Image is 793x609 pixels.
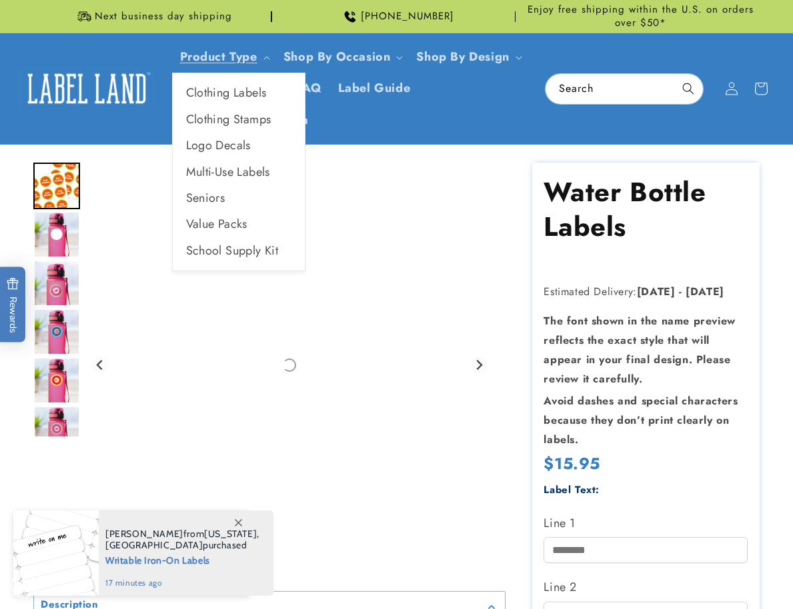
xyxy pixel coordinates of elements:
div: Go to slide 5 [33,357,80,404]
span: Rewards [7,278,19,333]
span: Join Affiliate Program [180,113,309,128]
img: White design medium round stick on name label applied to a reusable water bottle [33,211,80,258]
summary: Shop By Design [408,41,527,73]
a: Clothing Labels [173,80,305,106]
img: Label Land [20,68,153,109]
span: from , purchased [105,528,259,551]
strong: The font shown in the name preview reflects the exact style that will appear in your final design... [544,313,735,386]
a: Logo Decals [173,133,305,159]
span: Next business day shipping [95,10,232,23]
span: Shop By Occasion [283,49,391,65]
label: Label Text: [544,482,600,497]
span: [PHONE_NUMBER] [361,10,454,23]
summary: Product Type [172,41,275,73]
a: FAQ [288,73,330,104]
img: Basketball design medium round stick on name label applied to a reusable water bottle [33,308,80,355]
a: Clothing Stamps [173,107,305,133]
a: Shop By Design [416,48,509,65]
span: [GEOGRAPHIC_DATA] [105,539,203,551]
p: Estimated Delivery: [544,283,748,302]
h1: Water Bottle Labels [544,175,748,244]
a: School Supply Kit [173,238,305,264]
label: Line 1 [544,512,748,534]
a: Seniors [173,185,305,211]
iframe: Gorgias live chat messenger [660,552,780,596]
span: $15.95 [544,453,600,474]
img: Water Bottle Labels - Label Land [33,163,80,209]
strong: - [679,284,682,299]
span: [US_STATE] [204,528,257,540]
strong: [DATE] [637,284,676,299]
span: Enjoy free shipping within the U.S. on orders over $50* [521,3,760,29]
a: Label Guide [330,73,419,104]
a: Label Land [15,63,159,114]
strong: [DATE] [686,284,724,299]
button: Go to last slide [91,356,109,374]
div: Go to slide 4 [33,308,80,355]
a: Multi-Use Labels [173,159,305,185]
div: Go to slide 1 [33,163,80,209]
button: Next slide [470,356,488,374]
strong: Avoid dashes and special characters because they don’t print clearly on labels. [544,393,738,447]
a: Product Type [180,48,257,65]
summary: Shop By Occasion [275,41,409,73]
div: Go to slide 6 [33,406,80,452]
label: Line 2 [544,576,748,598]
div: Go to slide 2 [33,211,80,258]
img: Butterfly design medium round stick on name label applied to a reusable water bottle [33,406,80,452]
span: Label Guide [338,81,411,96]
span: [PERSON_NAME] [105,528,183,540]
img: Water Bottle Labels - Label Land [33,260,80,306]
button: Search [674,74,703,103]
a: Value Packs [173,211,305,237]
img: Bee design medium round stick on name label applied to a reusable water bottle [33,357,80,404]
span: FAQ [296,81,322,96]
div: Go to slide 3 [33,260,80,306]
